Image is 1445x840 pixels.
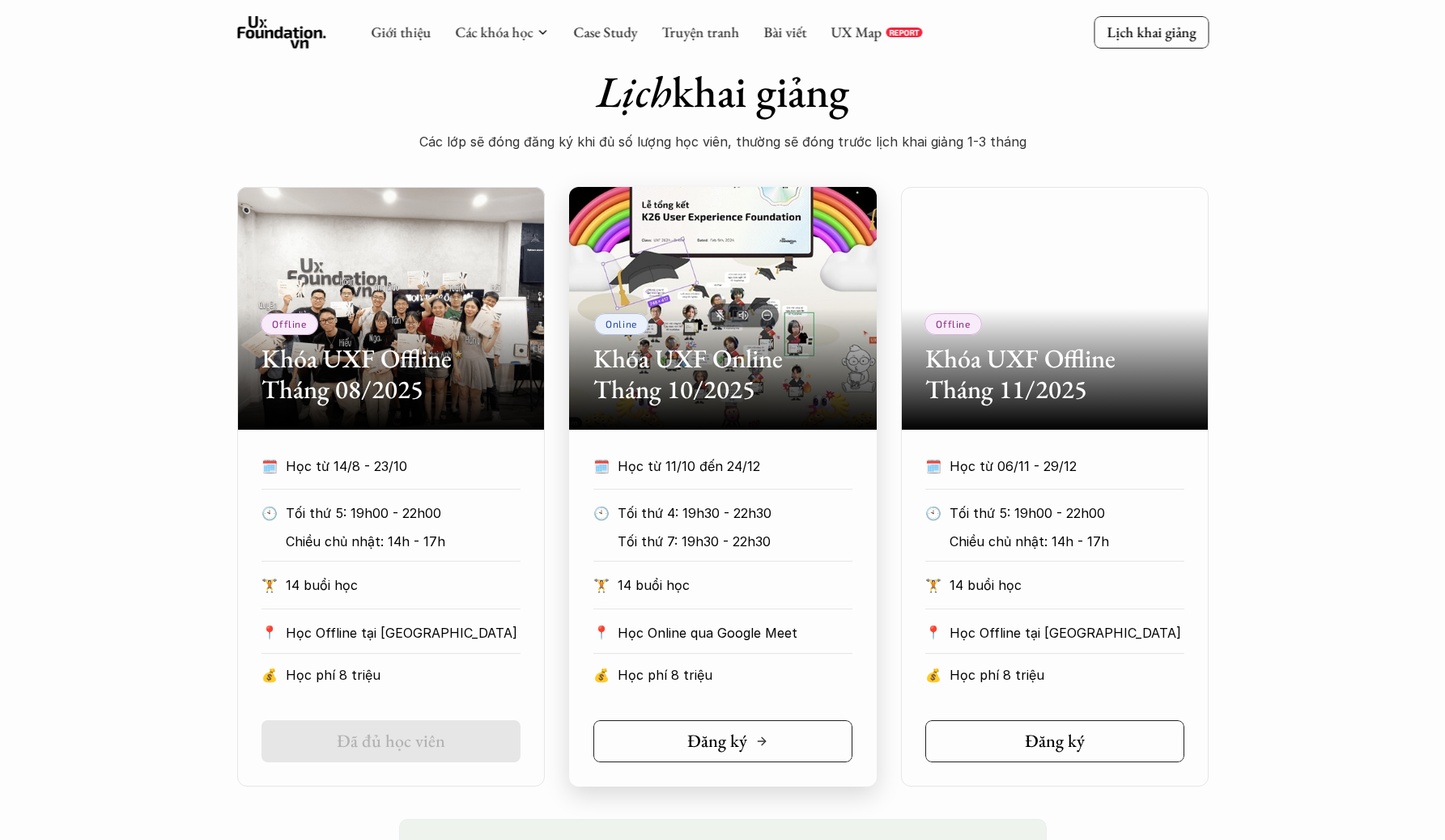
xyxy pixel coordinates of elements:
a: Lịch khai giảng [1094,16,1209,48]
p: Chiều chủ nhật: 14h - 17h [286,529,512,554]
p: REPORT [889,28,919,37]
p: Học phí 8 triệu [286,663,521,687]
p: 📍 [925,625,941,640]
h2: Khóa UXF Offline Tháng 11/2025 [925,343,1184,405]
p: Tối thứ 4: 19h30 - 22h30 [618,501,844,525]
p: 🗓️ [593,454,610,478]
p: 💰 [925,663,941,687]
a: Giới thiệu [371,23,431,41]
a: UX Map [831,23,882,41]
p: Lịch khai giảng [1107,23,1196,41]
p: 🏋️ [925,573,941,597]
p: 🕙 [925,501,941,525]
p: Chiều chủ nhật: 14h - 17h [950,529,1175,554]
p: 📍 [593,625,610,640]
p: Offline [936,318,970,329]
p: 🗓️ [261,454,278,478]
h5: Đăng ký [687,731,747,752]
a: Đăng ký [925,720,1184,762]
p: 💰 [261,663,278,687]
p: 🕙 [593,501,610,525]
p: Học phí 8 triệu [950,663,1184,687]
p: 14 buổi học [950,573,1184,597]
h2: Khóa UXF Offline Tháng 08/2025 [261,343,521,405]
h1: khai giảng [399,66,1047,118]
p: 14 buổi học [286,573,521,597]
a: Bài viết [763,23,806,41]
p: Học Online qua Google Meet [618,621,852,645]
a: Truyện tranh [661,23,739,41]
p: Tối thứ 5: 19h00 - 22h00 [286,501,512,525]
p: Tối thứ 7: 19h30 - 22h30 [618,529,844,554]
p: Học từ 06/11 - 29/12 [950,454,1184,478]
p: Online [606,318,637,329]
h2: Khóa UXF Online Tháng 10/2025 [593,343,852,405]
a: Case Study [573,23,637,41]
a: Đăng ký [593,720,852,762]
p: 🏋️ [261,573,278,597]
p: Học Offline tại [GEOGRAPHIC_DATA] [286,621,521,645]
p: Học từ 11/10 đến 24/12 [618,454,852,478]
em: Lịch [597,63,672,120]
p: 🕙 [261,501,278,525]
p: 📍 [261,625,278,640]
p: 🗓️ [925,454,941,478]
p: Tối thứ 5: 19h00 - 22h00 [950,501,1175,525]
p: 🏋️ [593,573,610,597]
a: Các khóa học [455,23,533,41]
h5: Đã đủ học viên [337,731,445,752]
p: Học từ 14/8 - 23/10 [286,454,521,478]
h5: Đăng ký [1025,731,1085,752]
p: 💰 [593,663,610,687]
p: Học phí 8 triệu [618,663,852,687]
p: Các lớp sẽ đóng đăng ký khi đủ số lượng học viên, thường sẽ đóng trước lịch khai giảng 1-3 tháng [399,129,1047,154]
p: 14 buổi học [618,573,852,597]
p: Offline [272,318,306,329]
p: Học Offline tại [GEOGRAPHIC_DATA] [950,621,1184,645]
